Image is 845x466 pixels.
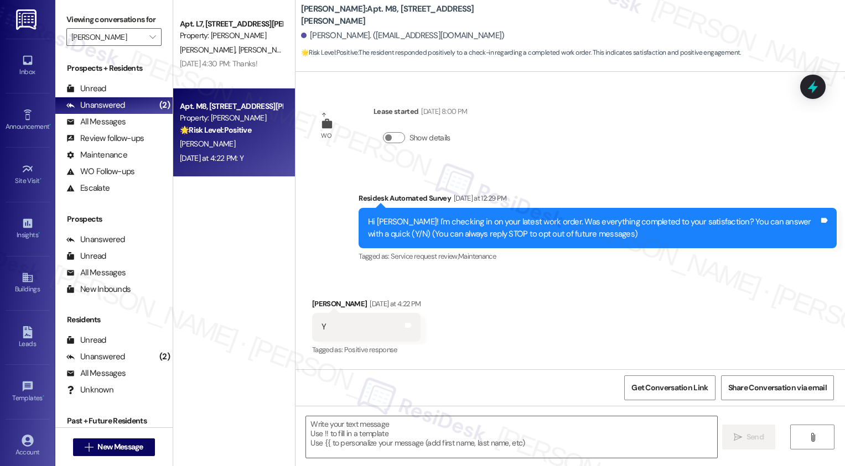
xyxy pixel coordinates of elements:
[301,47,741,59] span: : The resident responded positively to a check-in regarding a completed work order. This indicate...
[66,100,125,111] div: Unanswered
[66,250,106,262] div: Unread
[85,443,93,452] i: 
[66,116,126,128] div: All Messages
[367,298,421,310] div: [DATE] at 4:22 PM
[180,45,239,55] span: [PERSON_NAME]
[43,392,44,400] span: •
[344,345,397,354] span: Positive response
[6,377,50,407] a: Templates •
[368,216,819,240] div: Hi [PERSON_NAME]! I'm checking in on your latest work order. Was everything completed to your sat...
[66,368,126,379] div: All Messages
[301,48,358,57] strong: 🌟 Risk Level: Positive
[66,384,113,396] div: Unknown
[180,153,243,163] div: [DATE] at 4:22 PM: Y
[734,433,742,442] i: 
[409,132,450,144] label: Show details
[6,268,50,298] a: Buildings
[66,133,144,144] div: Review follow-ups
[301,3,522,27] b: [PERSON_NAME]: Apt. M8, [STREET_ADDRESS][PERSON_NAME]
[6,160,50,190] a: Site Visit •
[40,175,42,183] span: •
[6,431,50,461] a: Account
[458,252,496,261] span: Maintenance
[55,213,173,225] div: Prospects
[180,125,251,135] strong: 🌟 Risk Level: Positive
[6,323,50,353] a: Leads
[451,192,506,204] div: [DATE] at 12:29 PM
[374,106,467,121] div: Lease started
[6,51,50,81] a: Inbox
[322,321,326,333] div: Y
[359,192,837,208] div: Residesk Automated Survey
[66,83,106,95] div: Unread
[49,121,51,129] span: •
[312,342,421,358] div: Tagged as:
[66,11,162,28] label: Viewing conversations for
[624,375,715,400] button: Get Conversation Link
[66,334,106,346] div: Unread
[66,284,131,295] div: New Inbounds
[721,375,834,400] button: Share Conversation via email
[418,106,467,117] div: [DATE] 8:00 PM
[391,252,458,261] span: Service request review ,
[312,298,421,313] div: [PERSON_NAME]
[359,248,837,264] div: Tagged as:
[71,28,144,46] input: All communities
[66,267,126,279] div: All Messages
[180,30,282,41] div: Property: [PERSON_NAME]
[301,30,505,41] div: [PERSON_NAME]. ([EMAIL_ADDRESS][DOMAIN_NAME])
[180,101,282,112] div: Apt. M8, [STREET_ADDRESS][PERSON_NAME]
[66,166,134,177] div: WO Follow-ups
[66,182,110,194] div: Escalate
[157,97,173,114] div: (2)
[238,45,307,55] span: [PERSON_NAME] Shy
[808,433,817,442] i: 
[6,214,50,244] a: Insights •
[180,112,282,124] div: Property: [PERSON_NAME]
[722,425,776,449] button: Send
[180,139,235,149] span: [PERSON_NAME]
[157,348,173,365] div: (2)
[149,33,155,41] i: 
[321,130,331,142] div: WO
[55,314,173,326] div: Residents
[73,438,155,456] button: New Message
[66,234,125,245] div: Unanswered
[38,229,40,237] span: •
[66,351,125,363] div: Unanswered
[728,382,827,394] span: Share Conversation via email
[55,62,173,74] div: Prospects + Residents
[746,431,764,443] span: Send
[631,382,708,394] span: Get Conversation Link
[66,149,127,161] div: Maintenance
[16,9,39,30] img: ResiDesk Logo
[55,415,173,427] div: Past + Future Residents
[180,18,282,30] div: Apt. L7, [STREET_ADDRESS][PERSON_NAME]
[180,59,257,69] div: [DATE] 4:30 PM: Thanks!
[97,441,143,453] span: New Message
